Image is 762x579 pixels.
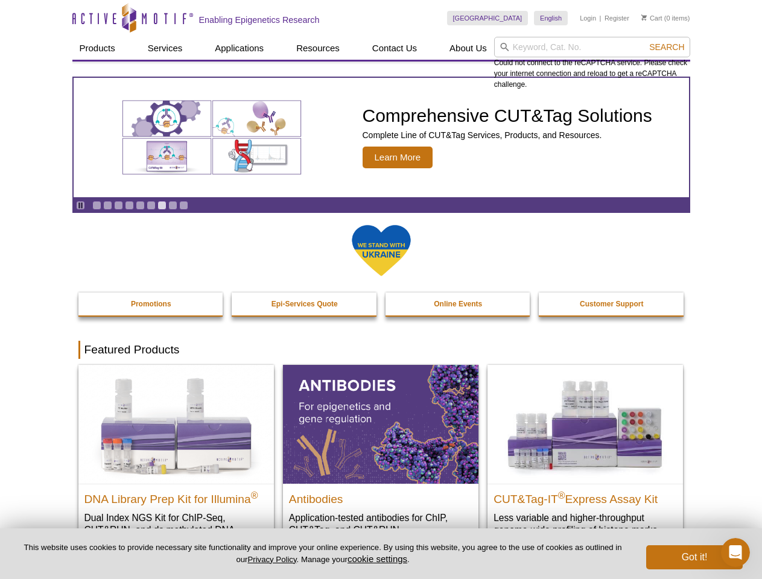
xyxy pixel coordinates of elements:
[199,14,320,25] h2: Enabling Epigenetics Research
[125,201,134,210] a: Go to slide 4
[121,100,302,176] img: Various genetic charts and diagrams.
[641,14,647,21] img: Your Cart
[434,300,482,308] strong: Online Events
[179,201,188,210] a: Go to slide 9
[78,293,224,315] a: Promotions
[147,201,156,210] a: Go to slide 6
[641,11,690,25] li: (0 items)
[487,365,683,548] a: CUT&Tag-IT® Express Assay Kit CUT&Tag-IT®Express Assay Kit Less variable and higher-throughput ge...
[289,37,347,60] a: Resources
[168,201,177,210] a: Go to slide 8
[363,130,652,141] p: Complete Line of CUT&Tag Services, Products, and Resources.
[494,37,690,57] input: Keyword, Cat. No.
[494,487,677,505] h2: CUT&Tag-IT Express Assay Kit
[289,511,472,536] p: Application-tested antibodies for ChIP, CUT&Tag, and CUT&RUN.
[74,78,689,197] article: Comprehensive CUT&Tag Solutions
[641,14,662,22] a: Cart
[487,365,683,483] img: CUT&Tag-IT® Express Assay Kit
[721,538,750,567] iframe: Intercom live chat
[580,300,643,308] strong: Customer Support
[363,147,433,168] span: Learn More
[78,365,274,560] a: DNA Library Prep Kit for Illumina DNA Library Prep Kit for Illumina® Dual Index NGS Kit for ChIP-...
[78,341,684,359] h2: Featured Products
[136,201,145,210] a: Go to slide 5
[232,293,378,315] a: Epi-Services Quote
[78,365,274,483] img: DNA Library Prep Kit for Illumina
[646,42,688,52] button: Search
[605,14,629,22] a: Register
[447,11,529,25] a: [GEOGRAPHIC_DATA]
[92,201,101,210] a: Go to slide 1
[74,78,689,197] a: Various genetic charts and diagrams. Comprehensive CUT&Tag Solutions Complete Line of CUT&Tag Ser...
[558,490,565,500] sup: ®
[19,542,626,565] p: This website uses cookies to provide necessary site functionality and improve your online experie...
[363,107,652,125] h2: Comprehensive CUT&Tag Solutions
[289,487,472,505] h2: Antibodies
[141,37,190,60] a: Services
[494,511,677,536] p: Less variable and higher-throughput genome-wide profiling of histone marks​.
[157,201,167,210] a: Go to slide 7
[84,511,268,548] p: Dual Index NGS Kit for ChIP-Seq, CUT&RUN, and ds methylated DNA assays.
[539,293,685,315] a: Customer Support
[251,490,258,500] sup: ®
[600,11,602,25] li: |
[76,201,85,210] a: Toggle autoplay
[208,37,271,60] a: Applications
[283,365,478,483] img: All Antibodies
[84,487,268,505] h2: DNA Library Prep Kit for Illumina
[247,555,296,564] a: Privacy Policy
[365,37,424,60] a: Contact Us
[114,201,123,210] a: Go to slide 3
[72,37,122,60] a: Products
[351,224,411,277] img: We Stand With Ukraine
[494,37,690,90] div: Could not connect to the reCAPTCHA service. Please check your internet connection and reload to g...
[348,554,407,564] button: cookie settings
[534,11,568,25] a: English
[646,545,743,569] button: Got it!
[386,293,532,315] a: Online Events
[580,14,596,22] a: Login
[649,42,684,52] span: Search
[103,201,112,210] a: Go to slide 2
[442,37,494,60] a: About Us
[283,365,478,548] a: All Antibodies Antibodies Application-tested antibodies for ChIP, CUT&Tag, and CUT&RUN.
[271,300,338,308] strong: Epi-Services Quote
[131,300,171,308] strong: Promotions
